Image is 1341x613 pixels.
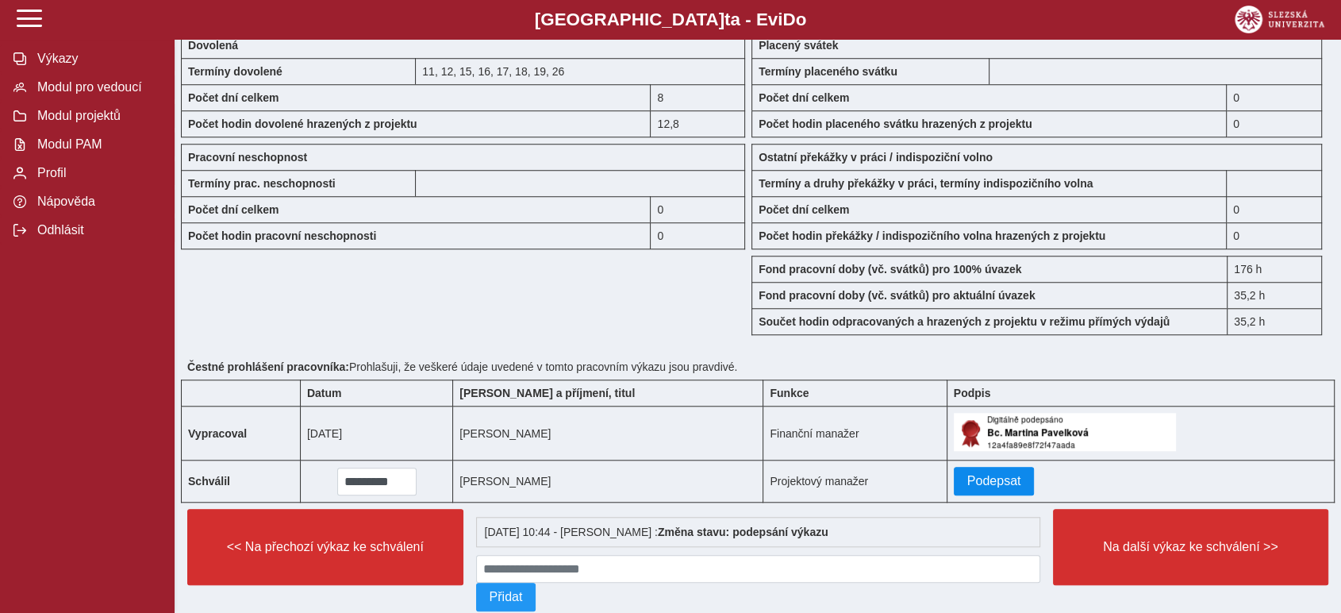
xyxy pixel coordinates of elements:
[1227,282,1322,308] div: 35,2 h
[459,387,635,399] b: [PERSON_NAME] a příjmení, titul
[1235,6,1324,33] img: logo_web_su.png
[759,65,897,78] b: Termíny placeného svátku
[187,360,349,373] b: Čestné prohlášení pracovníka:
[1066,540,1316,554] span: Na další výkaz ke schválení >>
[307,387,342,399] b: Datum
[33,223,161,237] span: Odhlásit
[188,475,230,488] b: Schválil
[759,263,1021,276] b: Fond pracovní doby (vč. svátků) pro 100% úvazek
[188,151,307,164] b: Pracovní neschopnost
[188,65,282,78] b: Termíny dovolené
[416,58,745,84] div: 11, 12, 15, 16, 17, 18, 19, 26
[770,387,809,399] b: Funkce
[658,526,828,538] b: Změna stavu: podepsání výkazu
[782,10,795,29] span: D
[201,540,450,554] span: << Na přechozí výkaz ke schválení
[188,39,238,52] b: Dovolená
[759,289,1036,302] b: Fond pracovní doby (vč. svátků) pro aktuální úvazek
[967,474,1021,488] span: Podepsat
[181,354,1335,380] div: Prohlašuji, že veškeré údaje uvedené v tomto pracovním výkazu jsou pravdivé.
[476,583,536,611] button: Přidat
[188,118,417,130] b: Počet hodin dovolené hrazených z projektu
[1227,84,1322,110] div: 0
[1227,110,1322,137] div: 0
[33,80,161,94] span: Modul pro vedoucí
[759,91,849,104] b: Počet dní celkem
[33,166,161,180] span: Profil
[651,196,745,222] div: 0
[651,110,745,137] div: 12,8
[453,461,763,503] td: [PERSON_NAME]
[188,177,336,190] b: Termíny prac. neschopnosti
[651,222,745,249] div: 0
[33,52,161,66] span: Výkazy
[763,461,947,503] td: Projektový manažer
[48,10,1293,30] b: [GEOGRAPHIC_DATA] a - Evi
[188,427,247,440] b: Vypracoval
[188,203,279,216] b: Počet dní celkem
[188,91,279,104] b: Počet dní celkem
[759,315,1170,328] b: Součet hodin odpracovaných a hrazených z projektu v režimu přímých výdajů
[33,109,161,123] span: Modul projektů
[724,10,730,29] span: t
[954,467,1035,495] button: Podepsat
[759,39,838,52] b: Placený svátek
[759,229,1105,242] b: Počet hodin překážky / indispozičního volna hrazených z projektu
[453,407,763,461] td: [PERSON_NAME]
[33,195,161,209] span: Nápověda
[759,203,849,216] b: Počet dní celkem
[33,137,161,152] span: Modul PAM
[1053,509,1329,585] button: Na další výkaz ke schválení >>
[651,84,745,110] div: 8
[1227,196,1322,222] div: 0
[796,10,807,29] span: o
[954,387,991,399] b: Podpis
[759,118,1032,130] b: Počet hodin placeného svátku hrazených z projektu
[476,517,1040,547] div: [DATE] 10:44 - [PERSON_NAME] :
[187,509,463,585] button: << Na přechozí výkaz ke schválení
[759,151,993,164] b: Ostatní překážky v práci / indispoziční volno
[759,177,1093,190] b: Termíny a druhy překážky v práci, termíny indispozičního volna
[1227,256,1322,282] div: 176 h
[954,413,1176,451] img: Digitálně podepsáno uživatelem
[307,427,342,440] span: [DATE]
[490,590,523,604] span: Přidat
[188,229,376,242] b: Počet hodin pracovní neschopnosti
[1227,308,1322,335] div: 35,2 h
[1227,222,1322,249] div: 0
[763,407,947,461] td: Finanční manažer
